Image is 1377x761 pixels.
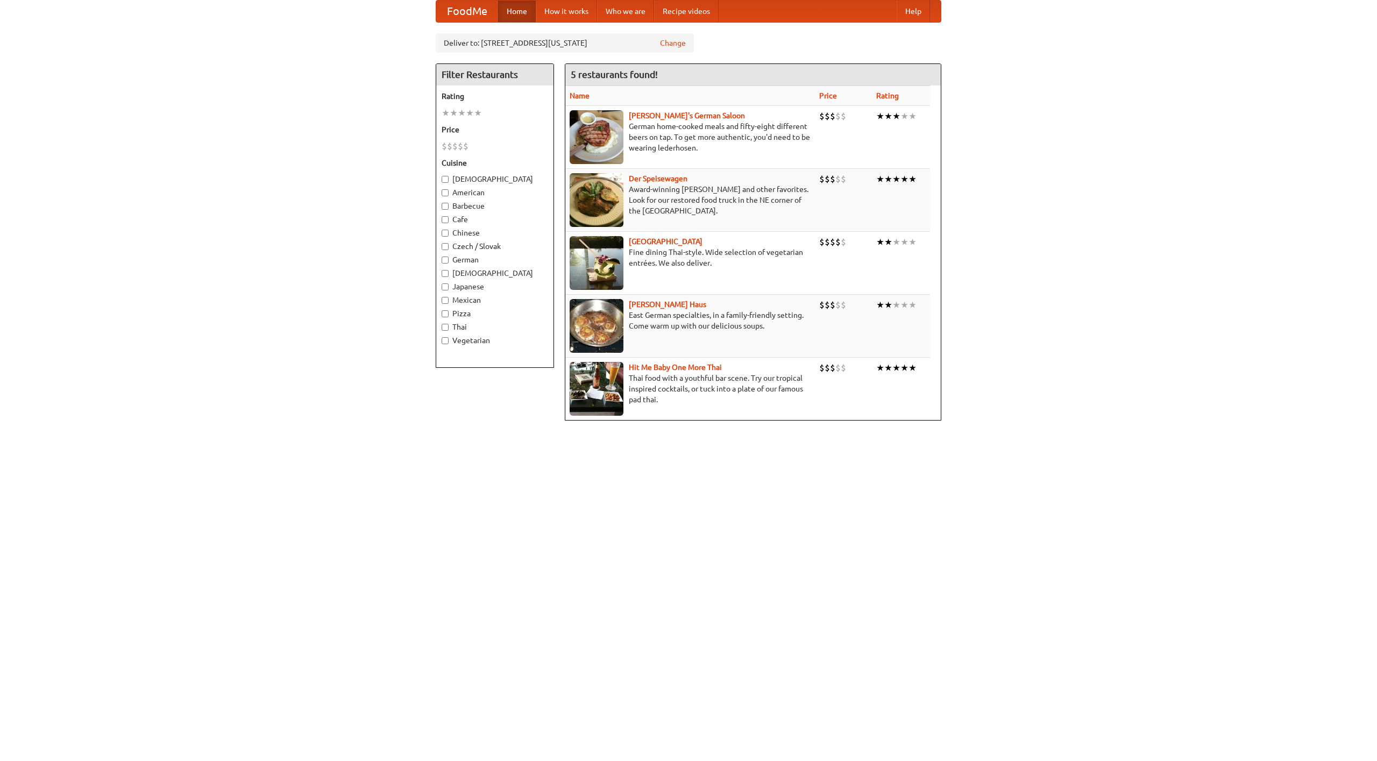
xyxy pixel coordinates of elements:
b: Hit Me Baby One More Thai [629,363,722,372]
input: Czech / Slovak [442,243,449,250]
li: ★ [900,173,908,185]
li: $ [830,110,835,122]
a: Help [897,1,930,22]
li: $ [841,299,846,311]
li: ★ [908,299,917,311]
div: Deliver to: [STREET_ADDRESS][US_STATE] [436,33,694,53]
input: [DEMOGRAPHIC_DATA] [442,176,449,183]
li: $ [825,299,830,311]
a: [PERSON_NAME]'s German Saloon [629,111,745,120]
input: Cafe [442,216,449,223]
h5: Price [442,124,548,135]
p: Fine dining Thai-style. Wide selection of vegetarian entrées. We also deliver. [570,247,811,268]
li: $ [830,299,835,311]
input: Chinese [442,230,449,237]
a: Rating [876,91,899,100]
input: Mexican [442,297,449,304]
li: $ [819,236,825,248]
li: ★ [892,110,900,122]
li: ★ [466,107,474,119]
li: ★ [908,173,917,185]
li: ★ [876,362,884,374]
li: ★ [900,110,908,122]
h5: Cuisine [442,158,548,168]
input: Thai [442,324,449,331]
li: ★ [442,107,450,119]
li: $ [835,236,841,248]
li: ★ [908,236,917,248]
li: $ [841,110,846,122]
li: $ [830,173,835,185]
a: Der Speisewagen [629,174,687,183]
a: Recipe videos [654,1,719,22]
li: $ [463,140,469,152]
li: $ [819,299,825,311]
label: Mexican [442,295,548,305]
li: $ [819,362,825,374]
label: German [442,254,548,265]
p: German home-cooked meals and fifty-eight different beers on tap. To get more authentic, you'd nee... [570,121,811,153]
label: [DEMOGRAPHIC_DATA] [442,174,548,184]
li: $ [835,173,841,185]
p: East German specialties, in a family-friendly setting. Come warm up with our delicious soups. [570,310,811,331]
p: Award-winning [PERSON_NAME] and other favorites. Look for our restored food truck in the NE corne... [570,184,811,216]
input: American [442,189,449,196]
li: ★ [876,236,884,248]
img: satay.jpg [570,236,623,290]
li: $ [830,236,835,248]
a: Home [498,1,536,22]
li: ★ [900,362,908,374]
li: ★ [892,299,900,311]
li: ★ [884,110,892,122]
li: ★ [876,110,884,122]
input: Pizza [442,310,449,317]
label: [DEMOGRAPHIC_DATA] [442,268,548,279]
li: $ [841,236,846,248]
h4: Filter Restaurants [436,64,553,86]
label: Barbecue [442,201,548,211]
input: Vegetarian [442,337,449,344]
li: $ [835,110,841,122]
li: ★ [900,299,908,311]
li: $ [447,140,452,152]
img: esthers.jpg [570,110,623,164]
p: Thai food with a youthful bar scene. Try our tropical inspired cocktails, or tuck into a plate of... [570,373,811,405]
h5: Rating [442,91,548,102]
input: Japanese [442,283,449,290]
img: babythai.jpg [570,362,623,416]
li: $ [825,236,830,248]
label: Czech / Slovak [442,241,548,252]
label: Japanese [442,281,548,292]
li: $ [452,140,458,152]
a: Name [570,91,590,100]
li: ★ [892,173,900,185]
li: ★ [884,173,892,185]
li: ★ [900,236,908,248]
label: Pizza [442,308,548,319]
li: ★ [884,299,892,311]
a: [PERSON_NAME] Haus [629,300,706,309]
li: $ [458,140,463,152]
a: [GEOGRAPHIC_DATA] [629,237,702,246]
li: $ [835,299,841,311]
label: Cafe [442,214,548,225]
li: ★ [876,299,884,311]
a: Who we are [597,1,654,22]
li: ★ [884,236,892,248]
li: ★ [892,236,900,248]
li: $ [841,362,846,374]
li: $ [825,362,830,374]
li: $ [442,140,447,152]
label: Vegetarian [442,335,548,346]
li: $ [825,110,830,122]
input: German [442,257,449,264]
li: ★ [908,110,917,122]
img: kohlhaus.jpg [570,299,623,353]
li: $ [830,362,835,374]
a: Change [660,38,686,48]
li: $ [819,110,825,122]
li: ★ [892,362,900,374]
